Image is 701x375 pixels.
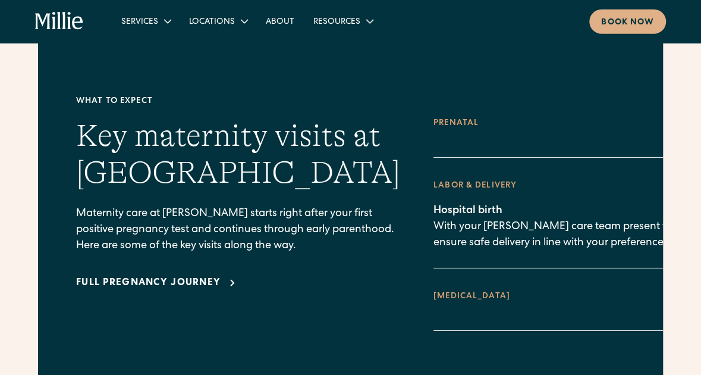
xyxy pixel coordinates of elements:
div: Book now [601,17,654,29]
div: Resources [313,16,360,29]
p: Maternity care at [PERSON_NAME] starts right after your first positive pregnancy test and continu... [76,206,400,254]
h2: Key maternity visits at [GEOGRAPHIC_DATA] [76,117,400,192]
div: LABOR & DELIVERY [433,180,517,192]
div: Prenatal [433,117,479,130]
div: Full pregnancy journey [76,276,221,290]
div: Locations [189,16,235,29]
a: Full pregnancy journey [76,276,240,290]
a: home [35,12,83,31]
div: [MEDICAL_DATA] [433,290,510,303]
span: Hospital birth [433,205,502,216]
div: Services [112,11,180,31]
div: What to expect [76,95,400,108]
a: Book now [589,10,666,34]
div: Resources [304,11,382,31]
div: Services [121,16,158,29]
a: About [256,11,304,31]
p: With your [PERSON_NAME] care team present to ensure safe delivery in line with your preferences. [433,203,691,251]
div: Locations [180,11,256,31]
